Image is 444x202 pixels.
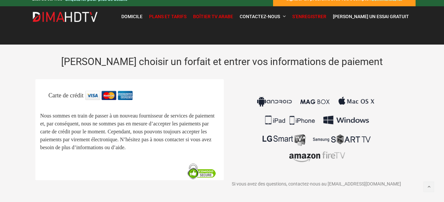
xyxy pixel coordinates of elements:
[292,14,326,19] span: S’enregistrer
[424,182,434,192] a: Back to top
[149,14,186,19] span: Plans et tarifs
[49,92,84,99] span: Carte de crédit
[232,182,401,187] span: Si vous avez des questions, contactez-nous au [EMAIL_ADDRESS][DOMAIN_NAME]
[240,14,280,19] span: Contactez-nous
[330,10,412,23] a: [PERSON_NAME] un essai gratuit
[333,14,409,19] span: [PERSON_NAME] un essai gratuit
[289,10,330,23] a: S’enregistrer
[121,14,142,19] span: Domicile
[118,10,146,23] a: Domicile
[193,14,233,19] span: Boîtier TV arabe
[40,113,215,151] span: Nous sommes en train de passer à un nouveau fournisseur de services de paiement et, par conséquen...
[236,10,289,23] a: Contactez-nous
[61,56,383,67] span: [PERSON_NAME] choisir un forfait et entrer vos informations de paiement
[146,10,190,23] a: Plans et tarifs
[190,10,236,23] a: Boîtier TV arabe
[32,12,98,22] img: Dima HDTV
